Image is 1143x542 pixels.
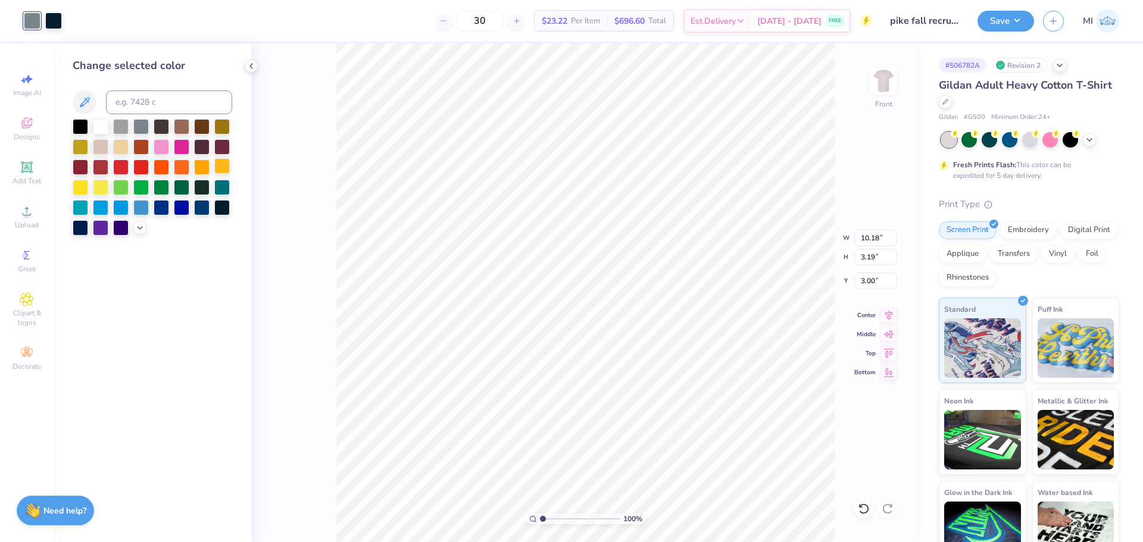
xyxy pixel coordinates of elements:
span: Clipart & logos [6,308,48,327]
img: Front [872,69,895,93]
span: MI [1083,14,1093,28]
img: Puff Ink [1038,318,1114,378]
span: Total [648,15,666,27]
strong: Need help? [43,505,86,516]
span: Bottom [854,368,876,377]
div: This color can be expedited for 5 day delivery. [953,159,1100,181]
div: Digital Print [1060,221,1118,239]
div: Embroidery [1000,221,1057,239]
img: Neon Ink [944,410,1021,469]
span: Middle [854,330,876,339]
img: Ma. Isabella Adad [1096,10,1119,33]
span: Glow in the Dark Ink [944,486,1012,499]
span: # G500 [964,112,985,123]
div: Foil [1078,245,1106,263]
span: Top [854,349,876,358]
div: Vinyl [1041,245,1075,263]
span: Center [854,311,876,319]
span: Puff Ink [1038,303,1063,315]
input: – – [457,10,503,32]
span: Metallic & Glitter Ink [1038,394,1108,407]
span: Image AI [13,88,41,98]
span: Decorate [13,362,41,371]
span: Minimum Order: 24 + [991,112,1051,123]
div: Print Type [939,198,1119,211]
span: $23.22 [542,15,567,27]
div: Screen Print [939,221,997,239]
span: Add Text [13,176,41,186]
span: Neon Ink [944,394,973,407]
span: Per Item [571,15,600,27]
span: [DATE] - [DATE] [757,15,822,27]
div: Rhinestones [939,269,997,287]
button: Save [978,11,1034,32]
div: Change selected color [73,58,232,74]
div: Transfers [990,245,1038,263]
img: Metallic & Glitter Ink [1038,410,1114,469]
div: # 506782A [939,58,986,73]
span: Designs [14,132,40,142]
input: Untitled Design [881,9,969,33]
span: Water based Ink [1038,486,1092,499]
span: Est. Delivery [691,15,736,27]
span: Gildan Adult Heavy Cotton T-Shirt [939,78,1112,92]
span: Greek [18,264,36,274]
input: e.g. 7428 c [106,90,232,114]
span: Standard [944,303,976,315]
span: FREE [829,17,841,25]
span: $696.60 [614,15,645,27]
img: Standard [944,318,1021,378]
div: Applique [939,245,986,263]
a: MI [1083,10,1119,33]
div: Revision 2 [992,58,1047,73]
div: Front [875,99,892,109]
span: 100 % [623,513,642,524]
span: Upload [15,220,39,230]
strong: Fresh Prints Flash: [953,160,1016,170]
span: Gildan [939,112,958,123]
